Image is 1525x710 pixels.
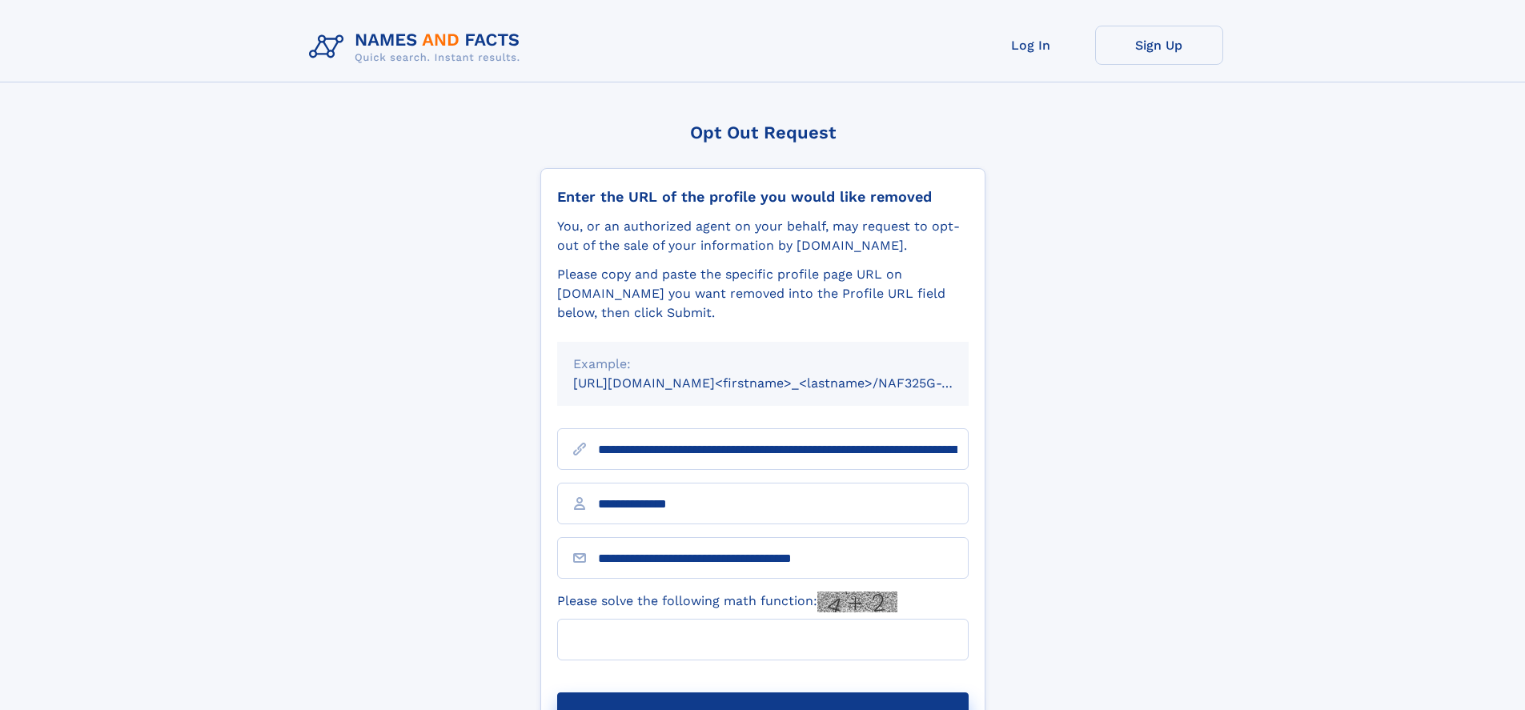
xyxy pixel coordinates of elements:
[573,355,953,374] div: Example:
[540,122,985,142] div: Opt Out Request
[1095,26,1223,65] a: Sign Up
[303,26,533,69] img: Logo Names and Facts
[557,592,897,612] label: Please solve the following math function:
[967,26,1095,65] a: Log In
[573,375,999,391] small: [URL][DOMAIN_NAME]<firstname>_<lastname>/NAF325G-xxxxxxxx
[557,217,969,255] div: You, or an authorized agent on your behalf, may request to opt-out of the sale of your informatio...
[557,265,969,323] div: Please copy and paste the specific profile page URL on [DOMAIN_NAME] you want removed into the Pr...
[557,188,969,206] div: Enter the URL of the profile you would like removed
